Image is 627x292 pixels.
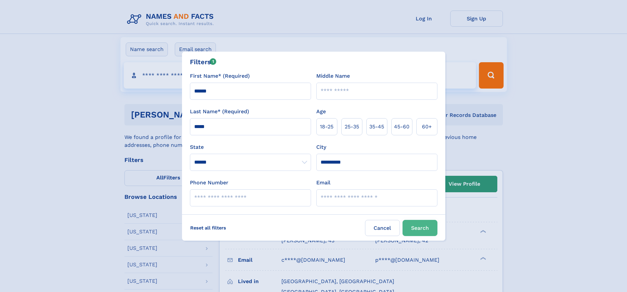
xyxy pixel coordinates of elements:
[190,143,311,151] label: State
[316,108,326,116] label: Age
[403,220,437,236] button: Search
[316,72,350,80] label: Middle Name
[394,123,409,131] span: 45‑60
[316,179,330,187] label: Email
[320,123,333,131] span: 18‑25
[190,179,228,187] label: Phone Number
[369,123,384,131] span: 35‑45
[190,72,250,80] label: First Name* (Required)
[422,123,432,131] span: 60+
[186,220,230,236] label: Reset all filters
[316,143,326,151] label: City
[365,220,400,236] label: Cancel
[345,123,359,131] span: 25‑35
[190,57,217,67] div: Filters
[190,108,249,116] label: Last Name* (Required)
